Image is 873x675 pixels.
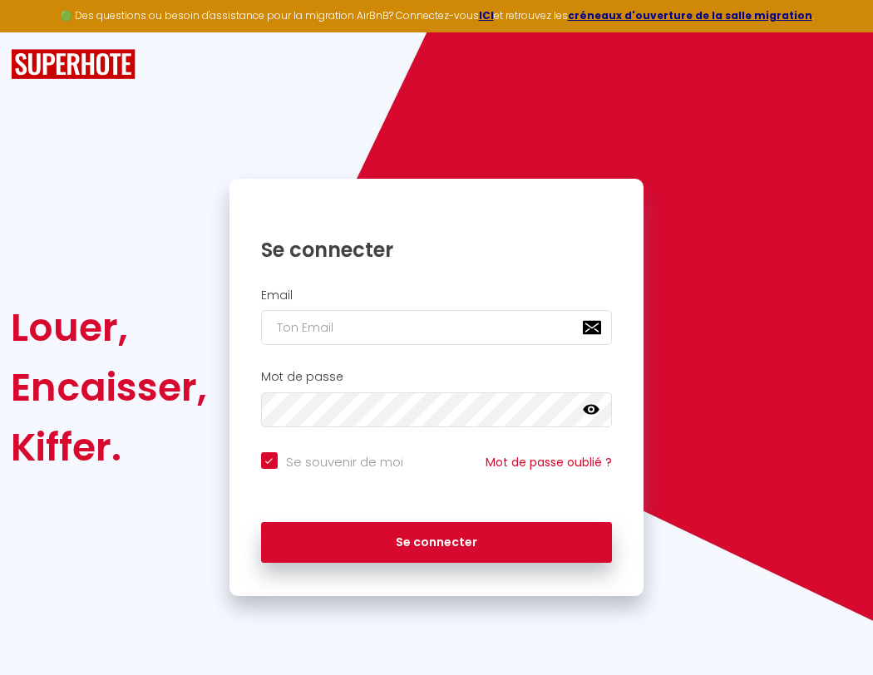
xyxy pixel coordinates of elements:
[486,454,612,471] a: Mot de passe oublié ?
[11,49,136,80] img: SuperHote logo
[11,298,207,357] div: Louer,
[261,310,613,345] input: Ton Email
[11,417,207,477] div: Kiffer.
[261,237,613,263] h1: Se connecter
[568,8,812,22] a: créneaux d'ouverture de la salle migration
[261,370,613,384] h2: Mot de passe
[261,288,613,303] h2: Email
[11,357,207,417] div: Encaisser,
[261,522,613,564] button: Se connecter
[479,8,494,22] a: ICI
